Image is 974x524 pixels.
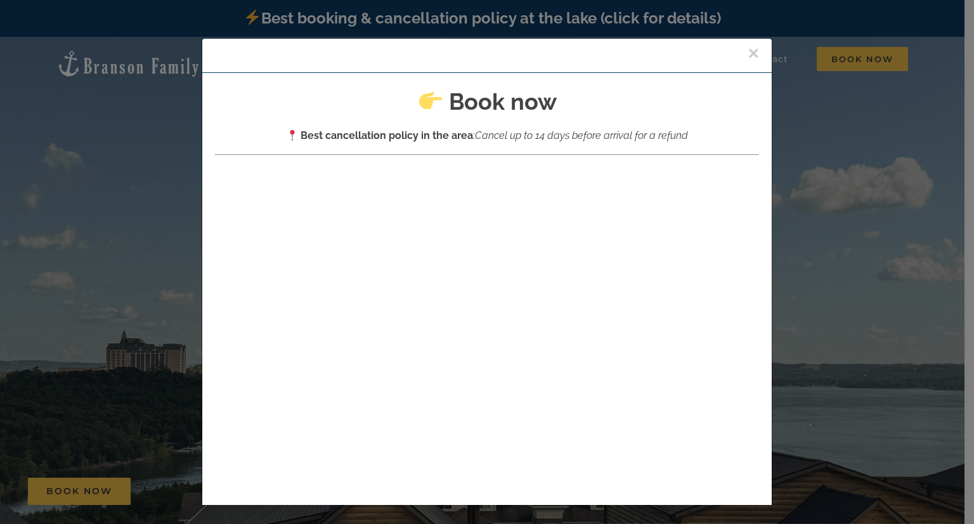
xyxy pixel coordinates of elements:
img: 📍 [287,130,297,140]
p: : [215,128,759,144]
button: Close [748,44,759,63]
strong: Book now [449,88,557,115]
img: 👉 [419,89,442,112]
strong: Best cancellation policy in the area [301,129,473,141]
em: Cancel up to 14 days before arrival for a refund [475,129,688,141]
